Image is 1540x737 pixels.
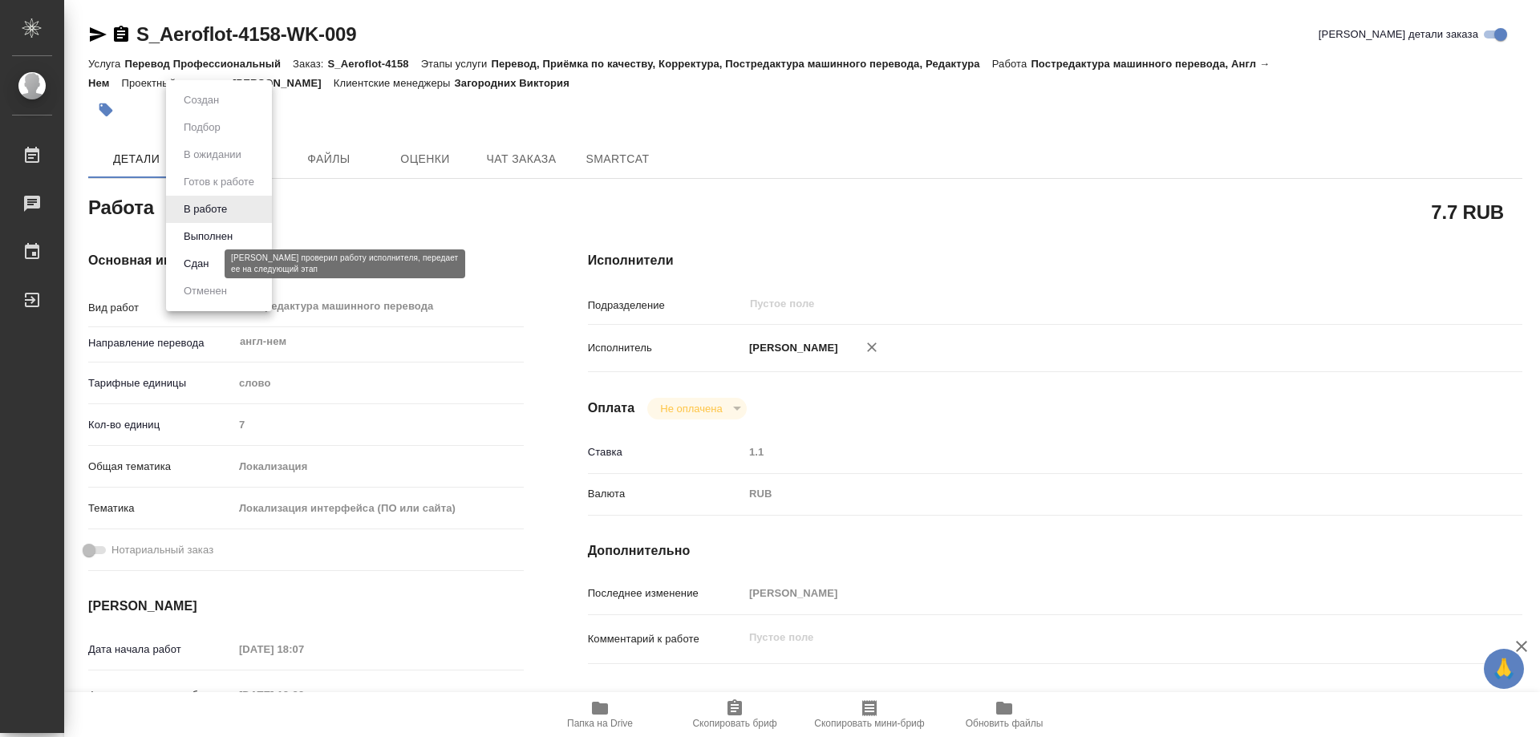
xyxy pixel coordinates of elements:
button: Подбор [179,119,225,136]
button: Отменен [179,282,232,300]
button: Готов к работе [179,173,259,191]
button: В ожидании [179,146,246,164]
button: В работе [179,200,232,218]
button: Сдан [179,255,213,273]
button: Создан [179,91,224,109]
button: Выполнен [179,228,237,245]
